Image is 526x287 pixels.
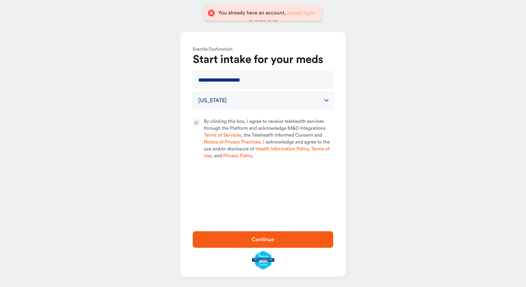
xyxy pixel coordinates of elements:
a: Terms of Use [204,147,329,158]
span: Continue [252,237,274,242]
div: Erectile Dysfunction [193,46,333,53]
div: You already have an account, [218,10,315,17]
a: please login [287,10,315,15]
a: Health Information Policy [255,147,308,151]
button: By clicking this box, I agree to receive telehealth services through the Platform and acknowledge... [193,119,200,126]
button: Continue [193,231,333,248]
img: legit-script-certified.png [252,251,274,270]
a: Terms of Services [204,133,241,138]
span: By clicking this box, I agree to receive telehealth services through the Platform and acknowledge... [204,118,333,160]
h1: Start intake for your meds [193,53,333,67]
a: Privacy Policy [223,153,252,158]
a: Notice of Privacy Practices [204,140,261,145]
